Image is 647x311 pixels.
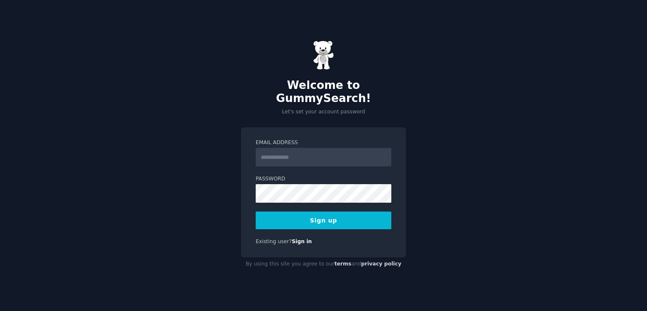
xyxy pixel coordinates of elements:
label: Email Address [256,139,391,147]
span: Existing user? [256,239,292,244]
a: terms [334,261,351,267]
button: Sign up [256,212,391,229]
img: Gummy Bear [313,40,334,70]
label: Password [256,175,391,183]
a: Sign in [292,239,312,244]
p: Let's set your account password [241,108,406,116]
h2: Welcome to GummySearch! [241,79,406,105]
div: By using this site you agree to our and [241,257,406,271]
a: privacy policy [361,261,401,267]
